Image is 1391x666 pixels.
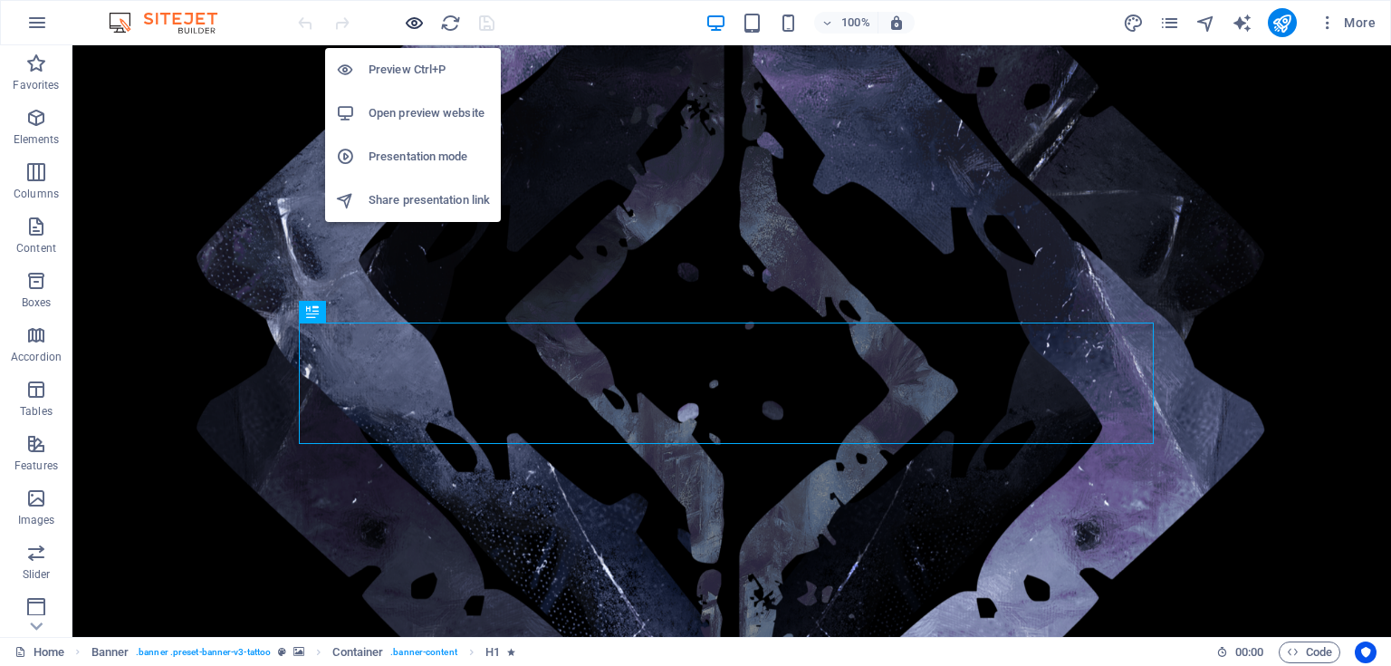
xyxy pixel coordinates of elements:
button: design [1123,12,1145,34]
p: Accordion [11,350,62,364]
p: Favorites [13,78,59,92]
span: : [1248,645,1251,659]
span: Click to select. Double-click to edit [485,642,500,663]
p: Boxes [22,295,52,310]
span: 00 00 [1235,642,1263,663]
button: Code [1279,642,1340,663]
nav: breadcrumb [91,642,516,663]
span: Click to select. Double-click to edit [332,642,383,663]
i: Reload page [440,13,461,34]
h6: Presentation mode [369,146,490,168]
i: On resize automatically adjust zoom level to fit chosen device. [888,14,905,31]
button: navigator [1195,12,1217,34]
i: Navigator [1195,13,1216,34]
h6: 100% [841,12,870,34]
button: 100% [814,12,878,34]
h6: Open preview website [369,102,490,124]
p: Slider [23,567,51,582]
p: Features [14,458,58,473]
p: Tables [20,404,53,419]
p: Columns [14,187,59,201]
span: . banner .preset-banner-v3-tattoo [136,642,271,663]
span: Click to select. Double-click to edit [91,642,130,663]
button: reload [439,12,461,34]
span: . banner-content [390,642,456,663]
p: Content [16,241,56,256]
button: text_generator [1232,12,1253,34]
span: More [1319,14,1376,32]
a: Click to cancel selection. Double-click to open Pages [14,642,64,663]
h6: Session time [1216,642,1264,663]
button: Usercentrics [1355,642,1377,663]
button: More [1311,8,1383,37]
p: Elements [14,132,60,147]
span: Code [1287,642,1332,663]
button: pages [1159,12,1181,34]
img: Editor Logo [104,12,240,34]
button: publish [1268,8,1297,37]
h6: Share presentation link [369,189,490,211]
i: Publish [1271,13,1292,34]
h6: Preview Ctrl+P [369,59,490,81]
i: This element is a customizable preset [278,647,286,657]
i: Design (Ctrl+Alt+Y) [1123,13,1144,34]
i: AI Writer [1232,13,1252,34]
p: Images [18,513,55,527]
i: Element contains an animation [507,647,515,657]
i: Pages (Ctrl+Alt+S) [1159,13,1180,34]
i: This element contains a background [293,647,304,657]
